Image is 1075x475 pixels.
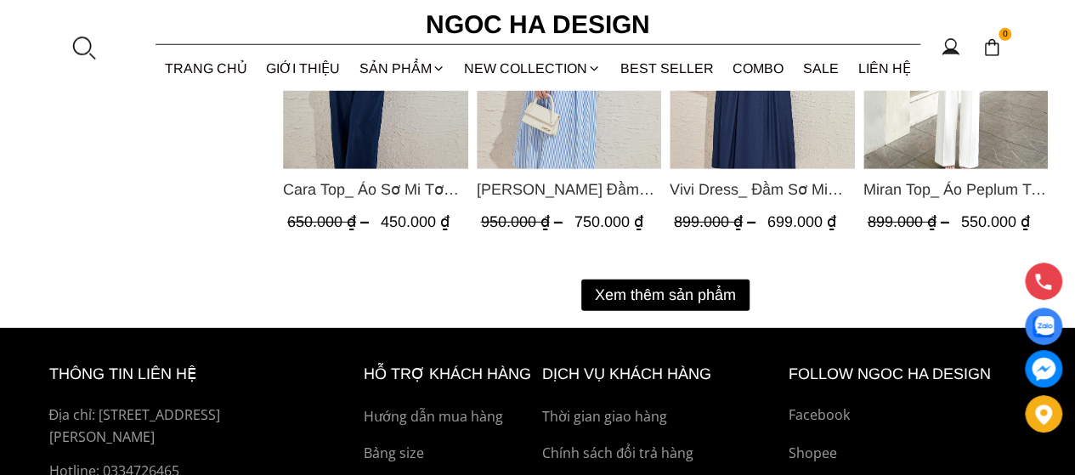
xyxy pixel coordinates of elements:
[542,406,780,428] a: Thời gian giao hàng
[476,178,661,201] span: [PERSON_NAME] Đầm Sơ Mi Kẻ Sọc Xanh D1001
[674,213,760,230] span: 899.000 ₫
[381,213,450,230] span: 450.000 ₫
[999,28,1012,42] span: 0
[455,46,611,91] a: NEW COLLECTION
[723,46,794,91] a: Combo
[789,443,1027,465] a: Shopee
[476,178,661,201] a: Link to Valerie Dress_ Đầm Sơ Mi Kẻ Sọc Xanh D1001
[670,178,855,201] span: Vivi Dress_ Đầm Sơ Mi Rớt Vai Bò Lụa Màu Xanh D1000
[49,404,325,448] p: Địa chỉ: [STREET_ADDRESS][PERSON_NAME]
[574,213,642,230] span: 750.000 ₫
[283,178,468,201] span: Cara Top_ Áo Sơ Mi Tơ Rớt Vai Nhún Eo Màu Trắng A1073
[867,213,953,230] span: 899.000 ₫
[364,362,534,387] h6: hỗ trợ khách hàng
[49,362,325,387] h6: thông tin liên hệ
[350,46,455,91] div: SẢN PHẨM
[480,213,566,230] span: 950.000 ₫
[410,4,665,45] a: Ngoc Ha Design
[257,46,350,91] a: GIỚI THIỆU
[789,362,1027,387] h6: Follow ngoc ha Design
[670,178,855,201] a: Link to Vivi Dress_ Đầm Sơ Mi Rớt Vai Bò Lụa Màu Xanh D1000
[1033,316,1054,337] img: Display image
[789,404,1027,427] a: Facebook
[767,213,836,230] span: 699.000 ₫
[581,280,750,311] button: Xem thêm sản phẩm
[1025,350,1062,387] a: messenger
[542,443,780,465] a: Chính sách đổi trả hàng
[542,362,780,387] h6: Dịch vụ khách hàng
[960,213,1029,230] span: 550.000 ₫
[611,46,724,91] a: BEST SELLER
[863,178,1048,201] span: Miran Top_ Áo Peplum Trễ Vai Phối Trắng Đen A1069
[1025,308,1062,345] a: Display image
[283,178,468,201] a: Link to Cara Top_ Áo Sơ Mi Tơ Rớt Vai Nhún Eo Màu Trắng A1073
[982,38,1001,57] img: img-CART-ICON-ksit0nf1
[863,178,1048,201] a: Link to Miran Top_ Áo Peplum Trễ Vai Phối Trắng Đen A1069
[156,46,257,91] a: TRANG CHỦ
[364,406,534,428] a: Hướng dẫn mua hàng
[848,46,920,91] a: LIÊN HỆ
[364,443,534,465] a: Bảng size
[794,46,849,91] a: SALE
[287,213,373,230] span: 650.000 ₫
